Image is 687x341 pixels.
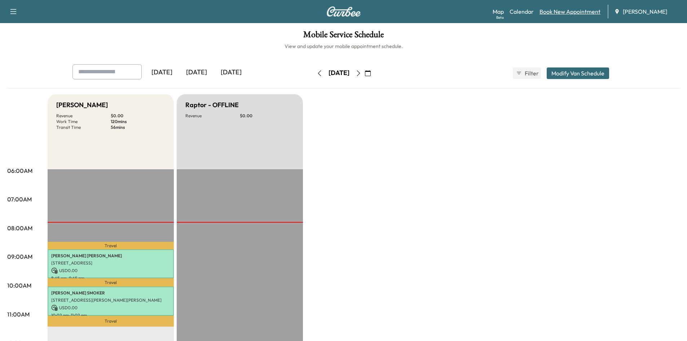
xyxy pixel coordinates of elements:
[111,113,165,119] p: $ 0.00
[493,7,504,16] a: MapBeta
[7,43,680,50] h6: View and update your mobile appointment schedule.
[48,242,174,249] p: Travel
[56,119,111,124] p: Work Time
[326,6,361,17] img: Curbee Logo
[185,100,239,110] h5: Raptor - OFFLINE
[7,281,31,290] p: 10:00AM
[51,312,170,318] p: 10:02 am - 11:02 am
[51,275,170,281] p: 8:45 am - 9:45 am
[48,278,174,287] p: Travel
[7,310,30,319] p: 11:00AM
[7,252,32,261] p: 09:00AM
[51,297,170,303] p: [STREET_ADDRESS][PERSON_NAME][PERSON_NAME]
[214,64,248,81] div: [DATE]
[48,316,174,327] p: Travel
[56,100,108,110] h5: [PERSON_NAME]
[56,113,111,119] p: Revenue
[547,67,609,79] button: Modify Van Schedule
[329,69,349,78] div: [DATE]
[51,267,170,274] p: USD 0.00
[496,15,504,20] div: Beta
[56,124,111,130] p: Transit Time
[7,166,32,175] p: 06:00AM
[540,7,600,16] a: Book New Appointment
[51,305,170,311] p: USD 0.00
[51,253,170,259] p: [PERSON_NAME] [PERSON_NAME]
[111,124,165,130] p: 56 mins
[510,7,534,16] a: Calendar
[7,195,32,204] p: 07:00AM
[145,64,179,81] div: [DATE]
[513,67,541,79] button: Filter
[525,69,538,78] span: Filter
[111,119,165,124] p: 120 mins
[7,30,680,43] h1: Mobile Service Schedule
[185,113,240,119] p: Revenue
[623,7,667,16] span: [PERSON_NAME]
[240,113,294,119] p: $ 0.00
[51,290,170,296] p: [PERSON_NAME] SMOKER
[179,64,214,81] div: [DATE]
[51,260,170,266] p: [STREET_ADDRESS]
[7,224,32,232] p: 08:00AM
